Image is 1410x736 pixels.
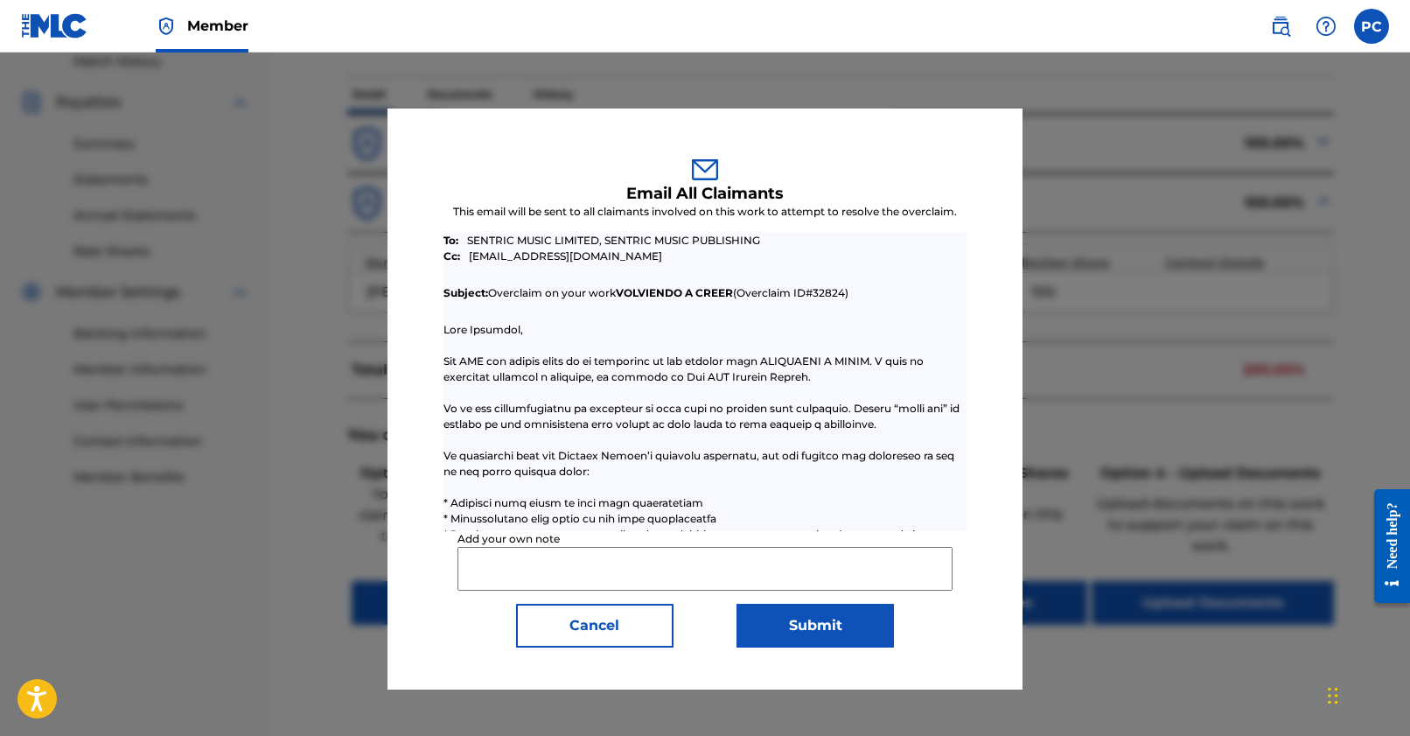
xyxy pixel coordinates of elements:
img: Top Rightsholder [156,16,177,37]
img: help [1316,16,1337,37]
span: Overclaim on your work (Overclaim ID# 32824 ) [443,285,914,301]
a: Public Search [1263,9,1298,44]
button: Submit [736,604,894,648]
div: Drag [1328,669,1338,722]
strong: Subject: [443,286,488,299]
div: Help [1309,9,1344,44]
iframe: Chat Widget [1323,652,1410,736]
label: Add your own note [457,531,953,547]
div: SENTRIC MUSIC LIMITED, SENTRIC MUSIC PUBLISHING [443,233,914,249]
img: search [1270,16,1291,37]
div: [EMAIL_ADDRESS][DOMAIN_NAME] [443,249,914,264]
iframe: Resource Center [1361,475,1410,616]
strong: Cc: [443,249,460,264]
img: email icon [692,159,718,180]
h5: Email All Claimants [626,184,784,204]
span: Member [187,16,248,36]
strong: VOLVIENDO A CREER [616,286,733,299]
strong: To: [443,233,458,249]
div: User Menu [1354,9,1389,44]
span: This email will be sent to all claimants involved on this work to attempt to resolve the overclaim. [453,204,957,220]
img: MLC Logo [21,13,88,39]
button: Cancel [516,604,674,648]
